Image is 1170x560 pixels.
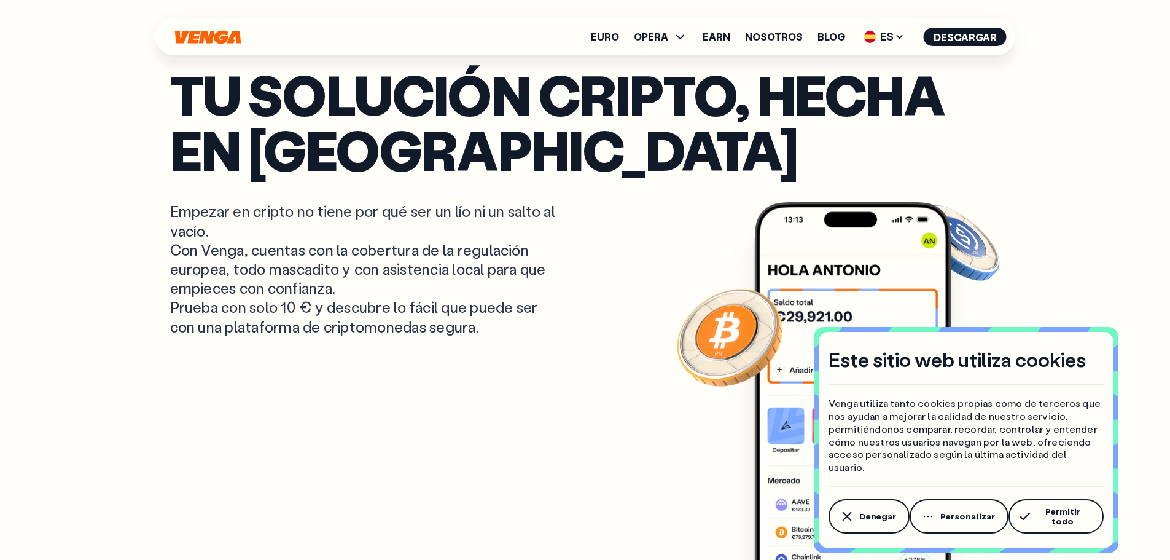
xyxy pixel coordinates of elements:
img: flag-es [864,31,876,43]
p: Tu solución cripto, hecha en [GEOGRAPHIC_DATA] [170,66,1000,177]
span: OPERA [634,32,668,42]
a: Nosotros [745,32,803,42]
svg: Inicio [174,30,243,44]
span: Permitir todo [1035,507,1090,526]
img: USDC coin [914,199,1002,287]
button: Personalizar [910,499,1008,534]
a: Blog [817,32,845,42]
h4: Este sitio web utiliza cookies [829,347,1086,373]
span: Denegar [859,511,896,521]
p: Empezar en cripto no tiene por qué ser un lío ni un salto al vacío. Con Venga, cuentas con la cob... [170,202,558,336]
a: Earn [703,32,730,42]
span: ES [860,27,909,47]
span: OPERA [634,30,688,44]
button: Descargar [924,28,1007,46]
button: Permitir todo [1008,499,1104,534]
span: Personalizar [940,511,995,521]
button: Denegar [829,499,910,534]
a: Euro [591,32,619,42]
p: Venga utiliza tanto cookies propias como de terceros que nos ayudan a mejorar la calidad de nuest... [829,397,1104,474]
img: Bitcoin [674,282,785,392]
